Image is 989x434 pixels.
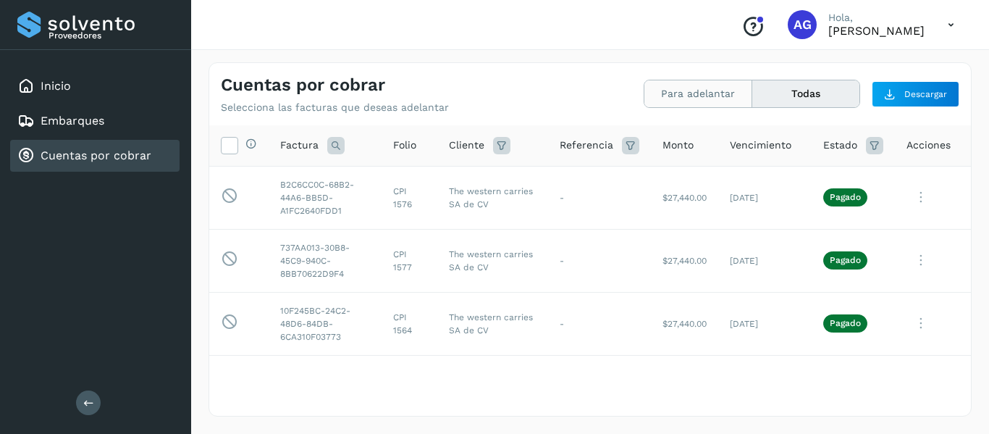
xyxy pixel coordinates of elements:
td: CPI 1576 [382,166,437,229]
button: Para adelantar [644,80,752,107]
td: $27,440.00 [651,355,718,418]
td: CPI 1577 [382,229,437,292]
td: The western carries SA de CV [437,292,548,355]
span: Referencia [560,138,613,153]
td: The western carries SA de CV [437,355,548,418]
td: $27,440.00 [651,166,718,229]
td: $27,440.00 [651,229,718,292]
td: CPI 1552 [382,355,437,418]
td: CPI 1564 [382,292,437,355]
td: 737AA013-30B8-45C9-940C-8BB70622D9F4 [269,229,382,292]
button: Todas [752,80,859,107]
td: [DATE] [718,166,812,229]
p: Pagado [830,192,861,202]
span: Estado [823,138,857,153]
span: Folio [393,138,416,153]
td: 10F245BC-24C2-48D6-84DB-6CA310F03773 [269,292,382,355]
td: $27,440.00 [651,292,718,355]
a: Cuentas por cobrar [41,149,151,162]
a: Inicio [41,79,71,93]
span: Descargar [904,88,947,101]
span: Monto [662,138,694,153]
span: Acciones [906,138,951,153]
td: 8916955A-2E6F-4E8E-9DCF-B4D032230B2A [269,355,382,418]
h4: Cuentas por cobrar [221,75,385,96]
td: - [548,355,651,418]
p: Pagado [830,255,861,265]
td: B2C6CC0C-68B2-44A6-BB5D-A1FC2640FDD1 [269,166,382,229]
td: - [548,166,651,229]
td: [DATE] [718,292,812,355]
span: Cliente [449,138,484,153]
div: Embarques [10,105,180,137]
td: [DATE] [718,229,812,292]
td: The western carries SA de CV [437,166,548,229]
div: Inicio [10,70,180,102]
p: Proveedores [49,30,174,41]
td: The western carries SA de CV [437,229,548,292]
p: ALFONSO García Flores [828,24,925,38]
td: - [548,229,651,292]
td: - [548,292,651,355]
span: Factura [280,138,319,153]
p: Selecciona las facturas que deseas adelantar [221,101,449,114]
p: Hola, [828,12,925,24]
a: Embarques [41,114,104,128]
div: Cuentas por cobrar [10,140,180,172]
span: Vencimiento [730,138,791,153]
td: [DATE] [718,355,812,418]
button: Descargar [872,81,959,107]
p: Pagado [830,318,861,328]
